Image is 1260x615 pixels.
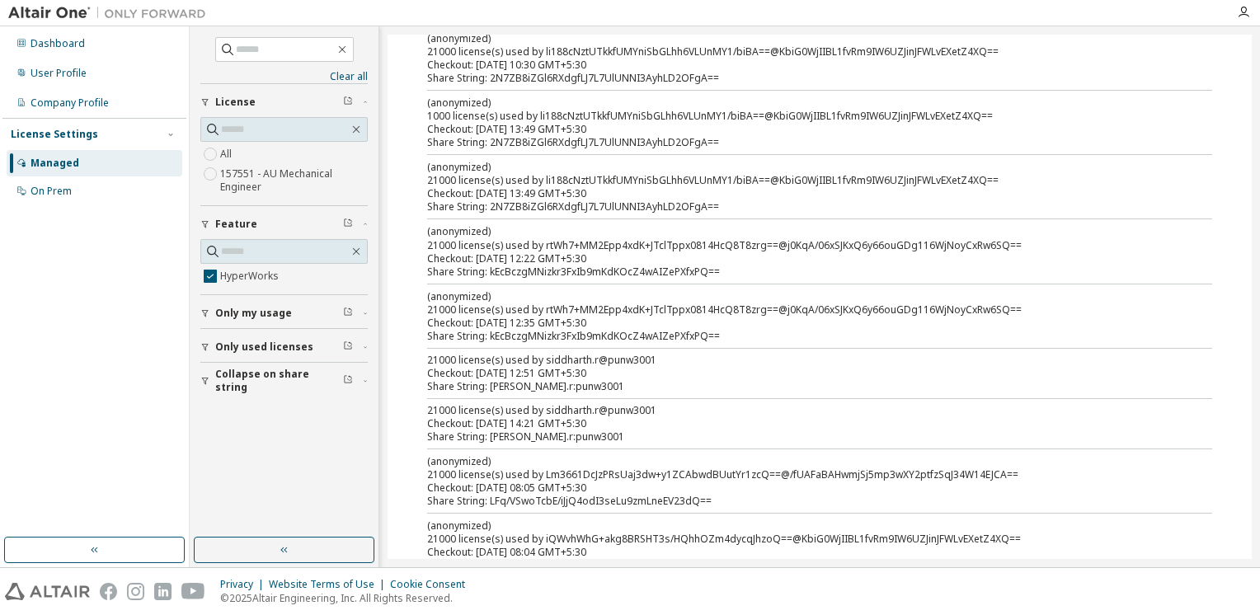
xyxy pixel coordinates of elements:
div: 21000 license(s) used by rtWh7+MM2Epp4xdK+JTclTppx0814HcQ8T8zrg==@j0KqA/06xSJKxQ6y66ouGDg116WjNoy... [427,289,1173,317]
div: 21000 license(s) used by li188cNztUTkkfUMYniSbGLhh6VLUnMY1/biBA==@KbiG0WjIIBL1fvRm9IW6UZJinJFWLvE... [427,160,1173,187]
div: Checkout: [DATE] 08:05 GMT+5:30 [427,481,1173,495]
div: On Prem [31,185,72,198]
div: 21000 license(s) used by li188cNztUTkkfUMYniSbGLhh6VLUnMY1/biBA==@KbiG0WjIIBL1fvRm9IW6UZJinJFWLvE... [427,31,1173,59]
p: (anonymized) [427,519,1173,533]
button: Only used licenses [200,329,368,365]
img: facebook.svg [100,583,117,600]
p: (anonymized) [427,224,1173,238]
span: Feature [215,218,257,231]
div: Checkout: [DATE] 14:21 GMT+5:30 [427,417,1173,430]
div: Dashboard [31,37,85,50]
div: Checkout: [DATE] 12:35 GMT+5:30 [427,317,1173,330]
div: Checkout: [DATE] 10:30 GMT+5:30 [427,59,1173,72]
div: Company Profile [31,96,109,110]
div: Share String: kEcBczgMNizkr3FxIb9mKdKOcZ4wAIZePXfxPQ== [427,265,1173,279]
button: Only my usage [200,295,368,331]
span: Clear filter [343,218,353,231]
div: Share String: LFq/VSwoTcbE/iJjQ4odI3seLu9zmLneEV23dQ== [427,495,1173,508]
div: Share String: 2N7ZB8iZGl6RXdgfLJ7L7UlUNNI3AyhLD2OFgA== [427,72,1173,85]
img: Altair One [8,5,214,21]
div: Share String: kEcBczgMNizkr3FxIb9mKdKOcZ4wAIZePXfxPQ== [427,330,1173,343]
p: (anonymized) [427,289,1173,303]
img: instagram.svg [127,583,144,600]
div: Checkout: [DATE] 13:49 GMT+5:30 [427,187,1173,200]
span: Collapse on share string [215,368,343,394]
label: All [220,144,235,164]
div: License Settings [11,128,98,141]
span: Clear filter [343,307,353,320]
span: Clear filter [343,340,353,354]
div: Cookie Consent [390,578,475,591]
div: Checkout: [DATE] 12:22 GMT+5:30 [427,252,1173,265]
img: youtube.svg [181,583,205,600]
div: 21000 license(s) used by rtWh7+MM2Epp4xdK+JTclTppx0814HcQ8T8zrg==@j0KqA/06xSJKxQ6y66ouGDg116WjNoy... [427,224,1173,251]
label: HyperWorks [220,266,282,286]
div: Managed [31,157,79,170]
img: linkedin.svg [154,583,172,600]
span: License [215,96,256,109]
p: (anonymized) [427,454,1173,468]
span: Only my usage [215,307,292,320]
p: © 2025 Altair Engineering, Inc. All Rights Reserved. [220,591,475,605]
div: Checkout: [DATE] 08:04 GMT+5:30 [427,546,1173,559]
div: 1000 license(s) used by li188cNztUTkkfUMYniSbGLhh6VLUnMY1/biBA==@KbiG0WjIIBL1fvRm9IW6UZJinJFWLvEX... [427,96,1173,123]
div: 21000 license(s) used by Lm3661DcJzPRsUaj3dw+y1ZCAbwdBUutYr1zcQ==@/fUAFaBAHwmjSj5mp3wXY2ptfzSqJ34... [427,454,1173,481]
div: Share String: 2N7ZB8iZGl6RXdgfLJ7L7UlUNNI3AyhLD2OFgA== [427,136,1173,149]
div: 21000 license(s) used by iQWvhWhG+akg8BRSHT3s/HQhhOZm4dycqJhzoQ==@KbiG0WjIIBL1fvRm9IW6UZJinJFWLvE... [427,519,1173,546]
span: Clear filter [343,374,353,387]
a: Clear all [200,70,368,83]
p: (anonymized) [427,160,1173,174]
div: Share String: [PERSON_NAME].r:punw3001 [427,380,1173,393]
div: Privacy [220,578,269,591]
div: Share String: 2N7ZB8iZGl6RXdgfLJ7L7UlUNNI3AyhLD2OFgA== [427,200,1173,214]
label: 157551 - AU Mechanical Engineer [220,164,368,197]
img: altair_logo.svg [5,583,90,600]
span: Only used licenses [215,340,313,354]
button: License [200,84,368,120]
div: Checkout: [DATE] 13:49 GMT+5:30 [427,123,1173,136]
span: Clear filter [343,96,353,109]
button: Feature [200,206,368,242]
div: User Profile [31,67,87,80]
p: (anonymized) [427,96,1173,110]
button: Collapse on share string [200,363,368,399]
div: 21000 license(s) used by siddharth.r@punw3001 [427,354,1173,367]
p: (anonymized) [427,31,1173,45]
div: Checkout: [DATE] 12:51 GMT+5:30 [427,367,1173,380]
div: Website Terms of Use [269,578,390,591]
div: Share String: [PERSON_NAME].r:punw3001 [427,430,1173,444]
div: 21000 license(s) used by siddharth.r@punw3001 [427,404,1173,417]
